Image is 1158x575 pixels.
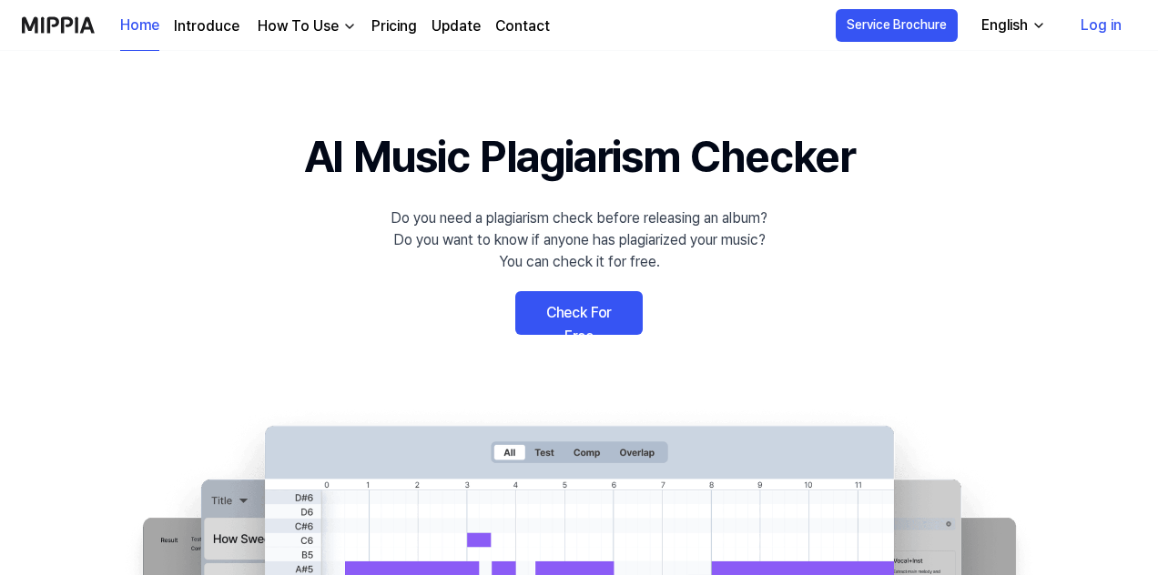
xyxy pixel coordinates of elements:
button: English [967,7,1057,44]
img: down [342,19,357,34]
a: Update [432,15,481,37]
div: How To Use [254,15,342,37]
a: Home [120,1,159,51]
h1: AI Music Plagiarism Checker [304,124,855,189]
a: Check For Free [515,291,643,335]
a: Contact [495,15,550,37]
button: How To Use [254,15,357,37]
a: Pricing [371,15,417,37]
div: Do you need a plagiarism check before releasing an album? Do you want to know if anyone has plagi... [391,207,767,273]
button: Service Brochure [836,9,958,42]
a: Introduce [174,15,239,37]
div: English [978,15,1031,36]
